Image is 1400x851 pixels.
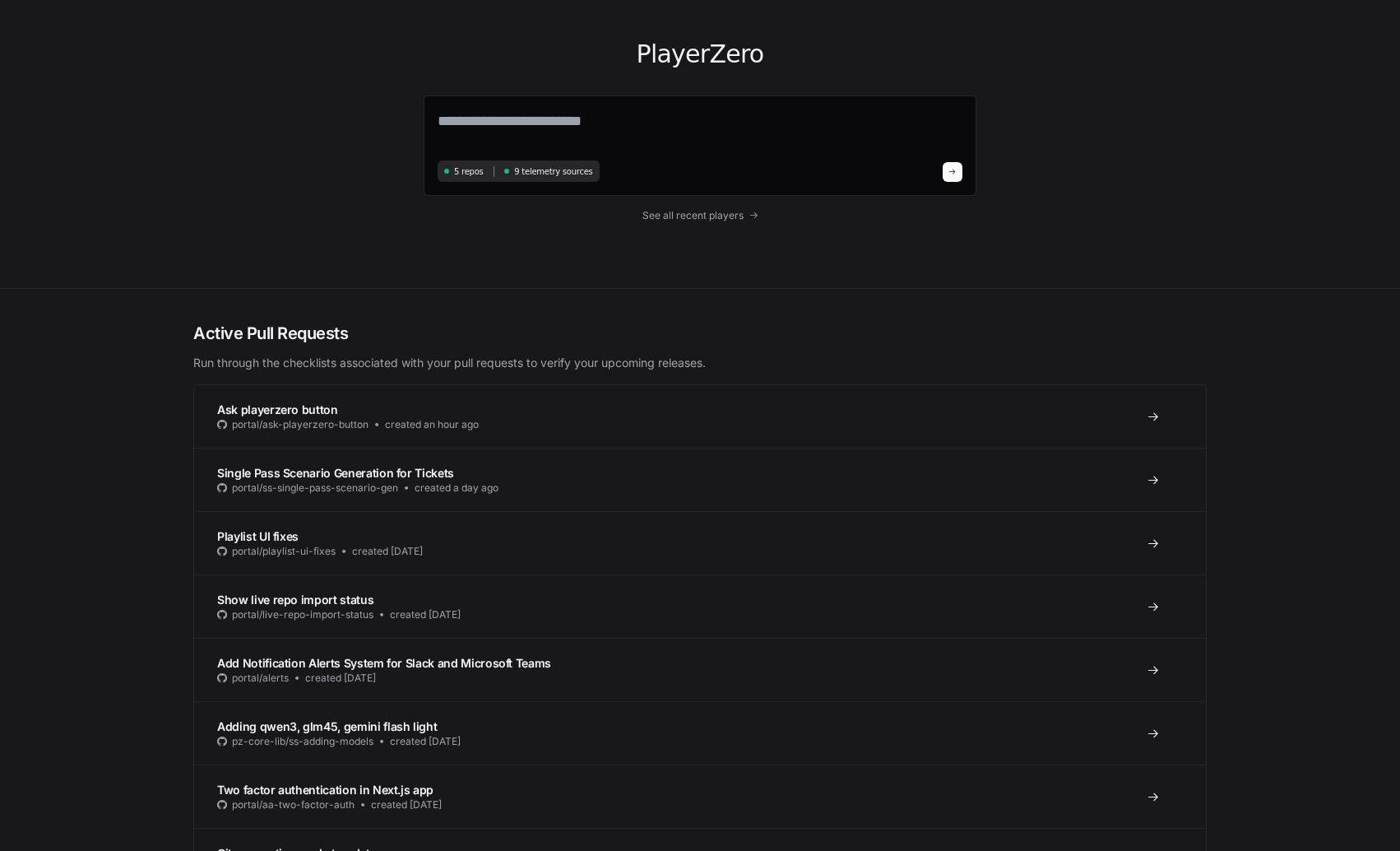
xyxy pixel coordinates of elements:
[194,701,1206,765] a: Adding qwen3, glm45, gemini flash lightpz-core-lib/ss-adding-modelscreated [DATE]
[454,165,484,178] span: 5 repos
[424,209,976,222] a: See all recent players
[194,385,1206,448] a: Ask playerzero buttonportal/ask-playerzero-buttoncreated an hour ago
[390,735,461,748] span: created [DATE]
[642,209,744,222] span: See all recent players
[217,529,299,543] span: Playlist UI fixes
[232,672,289,685] span: portal/alerts
[194,511,1206,574] a: Playlist UI fixesportal/playlist-ui-fixescreated [DATE]
[305,672,376,685] span: created [DATE]
[232,545,336,558] span: portal/playlist-ui-fixes
[193,355,1207,371] p: Run through the checklists associated with your pull requests to verify your upcoming releases.
[232,735,373,748] span: pz-core-lib/ss-adding-models
[232,418,369,431] span: portal/ask-playerzero-button
[194,574,1206,638] a: Show live repo import statusportal/live-repo-import-statuscreated [DATE]
[217,719,437,733] span: Adding qwen3, glm45, gemini flash light
[217,783,433,797] span: Two factor authentication in Next.js app
[371,798,442,811] span: created [DATE]
[352,545,423,558] span: created [DATE]
[232,608,373,621] span: portal/live-repo-import-status
[390,608,461,621] span: created [DATE]
[194,448,1206,511] a: Single Pass Scenario Generation for Ticketsportal/ss-single-pass-scenario-gencreated a day ago
[194,638,1206,701] a: Add Notification Alerts System for Slack and Microsoft Teamsportal/alertscreated [DATE]
[217,466,454,480] span: Single Pass Scenario Generation for Tickets
[424,40,976,69] h1: PlayerZero
[217,402,338,416] span: Ask playerzero button
[232,481,398,495] span: portal/ss-single-pass-scenario-gen
[194,765,1206,828] a: Two factor authentication in Next.js appportal/aa-two-factor-authcreated [DATE]
[217,593,373,607] span: Show live repo import status
[217,656,551,670] span: Add Notification Alerts System for Slack and Microsoft Teams
[193,322,1207,345] h2: Active Pull Requests
[385,418,479,431] span: created an hour ago
[415,481,498,495] span: created a day ago
[514,165,592,178] span: 9 telemetry sources
[232,798,355,811] span: portal/aa-two-factor-auth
